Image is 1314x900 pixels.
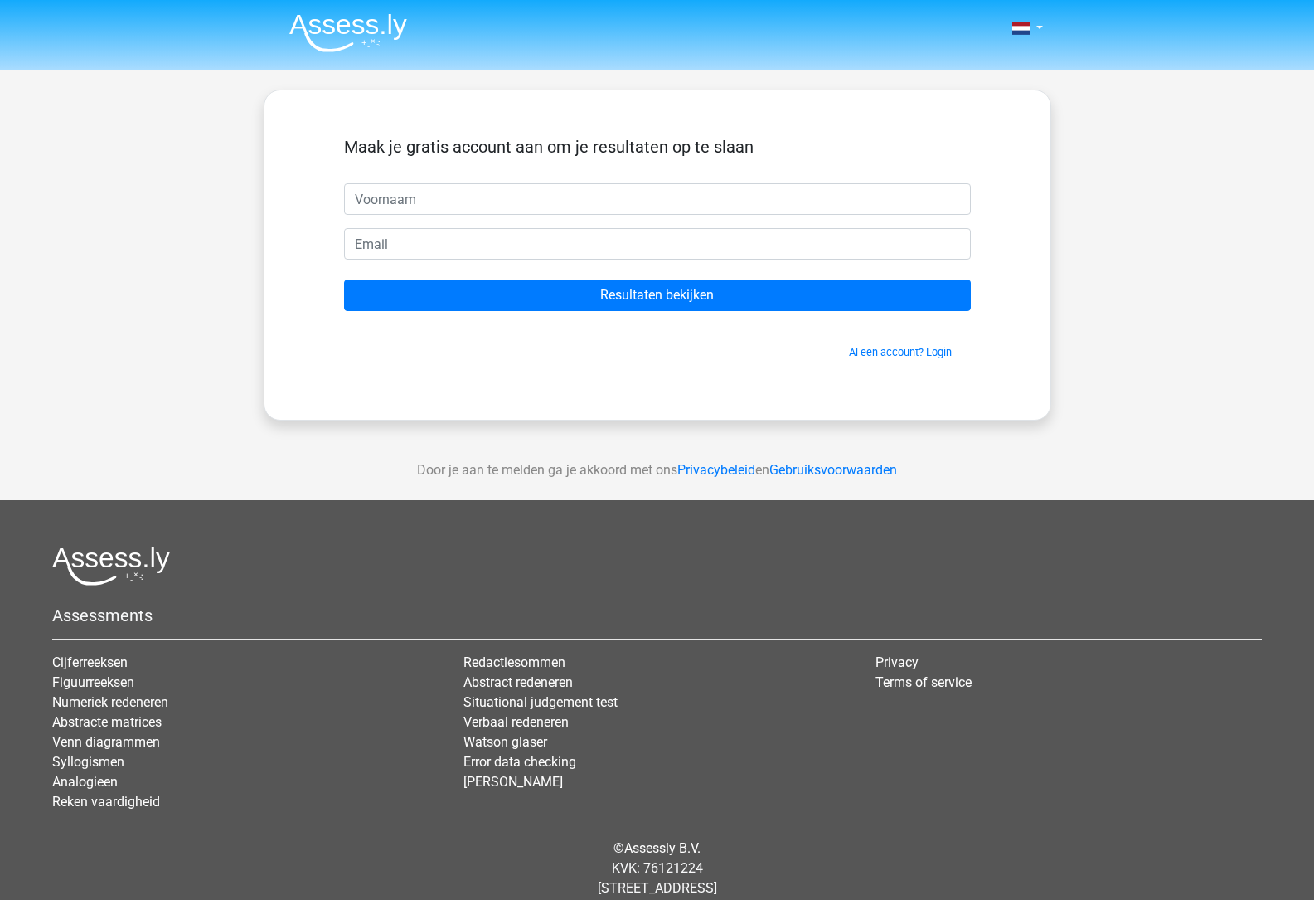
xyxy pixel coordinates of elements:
[769,462,897,478] a: Gebruiksvoorwaarden
[52,754,124,770] a: Syllogismen
[344,280,971,311] input: Resultaten bekijken
[875,674,972,690] a: Terms of service
[463,754,576,770] a: Error data checking
[677,462,755,478] a: Privacybeleid
[463,654,565,670] a: Redactiesommen
[344,137,971,157] h5: Maak je gratis account aan om je resultaten op te slaan
[52,654,128,670] a: Cijferreeksen
[875,654,919,670] a: Privacy
[463,714,569,730] a: Verbaal redeneren
[849,346,952,358] a: Al een account? Login
[463,674,573,690] a: Abstract redeneren
[463,734,547,750] a: Watson glaser
[52,694,168,710] a: Numeriek redeneren
[52,606,1262,625] h5: Assessments
[52,794,160,810] a: Reken vaardigheid
[463,774,563,790] a: [PERSON_NAME]
[344,228,971,260] input: Email
[52,674,134,690] a: Figuurreeksen
[344,183,971,215] input: Voornaam
[52,547,170,586] img: Assessly logo
[463,694,618,710] a: Situational judgement test
[52,734,160,750] a: Venn diagrammen
[52,714,162,730] a: Abstracte matrices
[52,774,118,790] a: Analogieen
[624,840,701,856] a: Assessly B.V.
[289,13,407,52] img: Assessly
